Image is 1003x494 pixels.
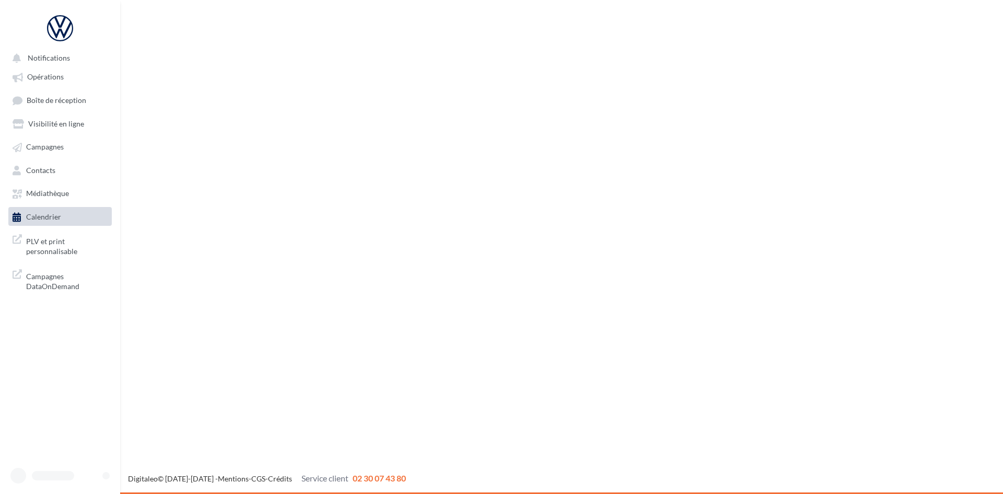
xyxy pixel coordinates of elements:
span: Campagnes [26,143,64,152]
span: Visibilité en ligne [28,119,84,128]
span: Service client [301,473,348,483]
span: Opérations [27,73,64,82]
span: Boîte de réception [27,96,86,105]
a: PLV et print personnalisable [6,230,114,261]
span: Contacts [26,166,55,175]
a: Digitaleo [128,474,158,483]
a: Boîte de réception [6,90,114,110]
a: Contacts [6,160,114,179]
span: Notifications [28,53,70,62]
a: CGS [251,474,265,483]
span: Campagnes DataOnDemand [26,269,108,292]
a: Mentions [218,474,249,483]
a: Visibilité en ligne [6,114,114,133]
a: Médiathèque [6,183,114,202]
a: Calendrier [6,207,114,226]
a: Opérations [6,67,114,86]
span: Médiathèque [26,189,69,198]
span: PLV et print personnalisable [26,234,108,257]
a: Campagnes [6,137,114,156]
span: 02 30 07 43 80 [353,473,406,483]
span: © [DATE]-[DATE] - - - [128,474,406,483]
a: Crédits [268,474,292,483]
a: Campagnes DataOnDemand [6,265,114,296]
span: Calendrier [26,212,61,221]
